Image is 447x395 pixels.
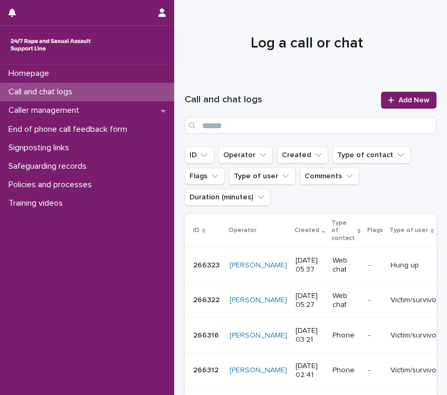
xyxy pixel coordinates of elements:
[230,331,287,340] a: [PERSON_NAME]
[193,364,221,375] p: 266312
[4,124,136,134] p: End of phone call feedback form
[230,296,287,305] a: [PERSON_NAME]
[193,329,221,340] p: 266316
[4,105,88,115] p: Caller management
[185,94,375,107] h1: Call and chat logs
[294,225,319,236] p: Created
[8,34,93,55] img: rhQMoQhaT3yELyF149Cw
[296,326,324,344] p: [DATE] 03:21
[368,261,382,270] p: -
[367,225,383,236] p: Flags
[218,147,273,163] button: Operator
[398,97,430,104] span: Add New
[332,292,359,310] p: Web chat
[296,362,324,380] p: [DATE] 02:41
[296,292,324,310] p: [DATE] 05:27
[4,198,71,208] p: Training videos
[4,143,78,153] p: Signposting links
[391,366,439,375] p: Victim/survivor
[4,180,100,190] p: Policies and processes
[193,259,222,270] p: 266323
[391,296,439,305] p: Victim/survivor
[331,217,355,244] p: Type of contact
[332,256,359,274] p: Web chat
[185,168,225,185] button: Flags
[332,147,411,163] button: Type of contact
[391,261,439,270] p: Hung up
[389,225,428,236] p: Type of user
[185,189,271,206] button: Duration (minutes)
[229,168,296,185] button: Type of user
[368,296,382,305] p: -
[230,261,287,270] a: [PERSON_NAME]
[185,147,214,163] button: ID
[332,366,359,375] p: Phone
[193,225,199,236] p: ID
[277,147,328,163] button: Created
[332,331,359,340] p: Phone
[368,331,382,340] p: -
[4,69,58,79] p: Homepage
[300,168,359,185] button: Comments
[391,331,439,340] p: Victim/survivor
[230,366,287,375] a: [PERSON_NAME]
[368,366,382,375] p: -
[229,225,256,236] p: Operator
[193,294,222,305] p: 266322
[185,117,436,134] input: Search
[381,92,436,109] a: Add New
[296,256,324,274] p: [DATE] 05:37
[4,87,81,97] p: Call and chat logs
[4,161,95,171] p: Safeguarding records
[185,34,429,53] h1: Log a call or chat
